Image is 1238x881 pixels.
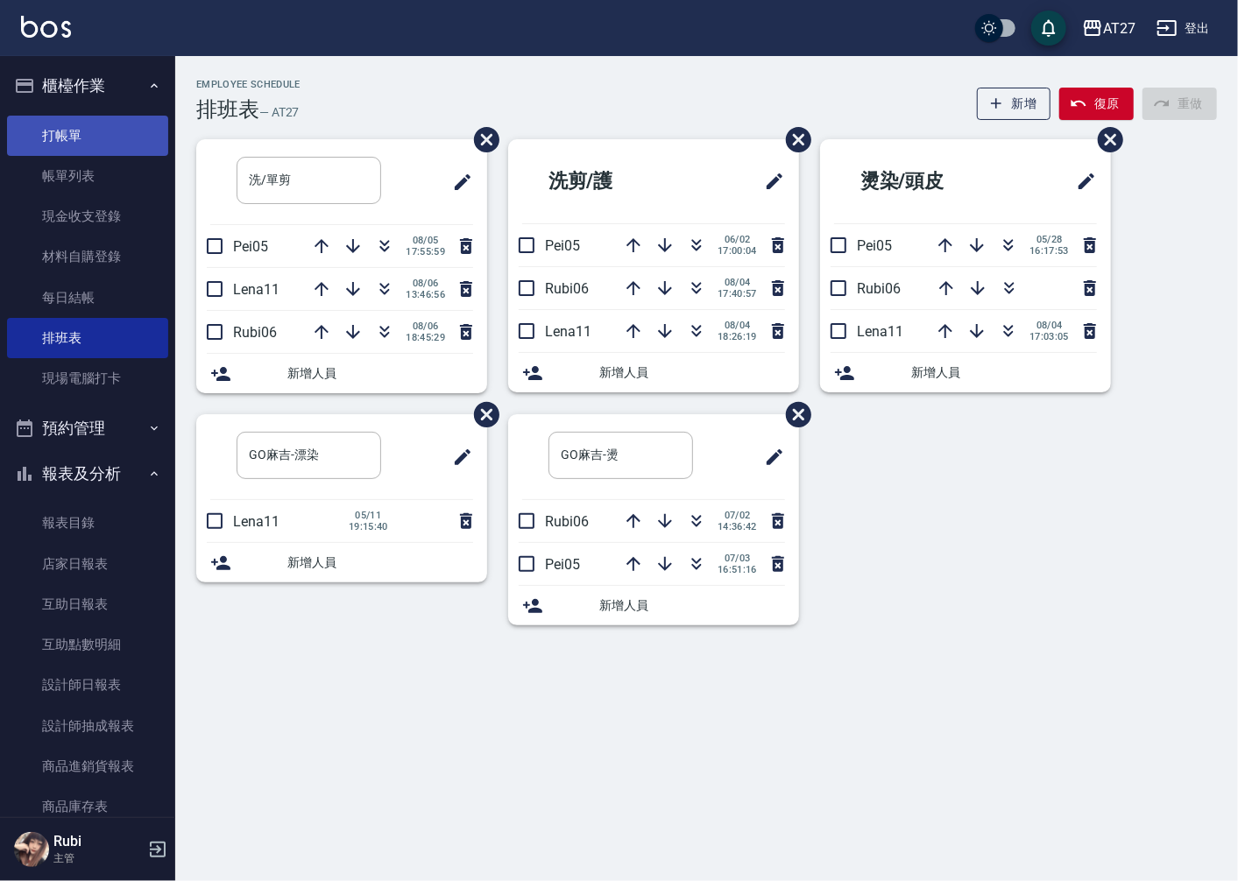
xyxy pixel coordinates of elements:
span: Pei05 [857,237,892,254]
span: 新增人員 [599,596,785,615]
button: 新增 [977,88,1051,120]
h2: 燙染/頭皮 [834,150,1017,213]
div: 新增人員 [196,543,487,582]
span: Rubi06 [545,280,589,297]
span: 刪除班表 [461,114,502,166]
span: 新增人員 [287,553,473,572]
button: AT27 [1075,11,1142,46]
a: 設計師抽成報表 [7,706,168,746]
h6: — AT27 [259,103,300,122]
div: 新增人員 [196,354,487,393]
input: 排版標題 [548,432,693,479]
span: 05/28 [1029,234,1069,245]
p: 主管 [53,850,143,866]
span: 17:55:59 [406,246,445,257]
span: 19:15:40 [349,521,388,532]
span: 07/02 [718,510,757,521]
span: 07/03 [718,553,757,564]
div: 新增人員 [820,353,1111,392]
span: 08/06 [406,278,445,289]
button: 復原 [1059,88,1134,120]
input: 排版標題 [237,432,381,479]
span: 05/11 [349,510,388,521]
span: 刪除班表 [773,114,814,166]
a: 打帳單 [7,116,168,156]
img: Person [14,832,49,867]
span: 修改班表的標題 [753,160,785,202]
span: Rubi06 [857,280,901,297]
span: Pei05 [545,237,580,254]
span: 修改班表的標題 [753,436,785,478]
span: Pei05 [233,238,268,255]
span: 刪除班表 [773,389,814,440]
a: 每日結帳 [7,278,168,318]
div: 新增人員 [508,586,799,625]
span: Lena11 [233,281,279,298]
span: 06/02 [718,234,757,245]
a: 商品庫存表 [7,786,168,827]
a: 材料自購登錄 [7,236,168,277]
a: 排班表 [7,318,168,358]
h5: Rubi [53,833,143,850]
h2: 洗剪/護 [522,150,697,213]
span: 18:26:19 [718,331,757,342]
span: Pei05 [545,556,580,573]
a: 現金收支登錄 [7,196,168,236]
a: 互助日報表 [7,584,168,624]
span: 08/04 [718,277,757,288]
span: 13:46:56 [406,289,445,300]
span: 新增人員 [287,364,473,383]
span: 新增人員 [599,363,785,382]
span: 08/06 [406,321,445,332]
button: save [1031,11,1066,46]
h2: Employee Schedule [196,79,301,90]
span: 刪除班表 [461,389,502,440]
span: 修改班表的標題 [442,161,473,203]
a: 報表目錄 [7,503,168,543]
span: Lena11 [233,513,279,530]
a: 商品進銷貨報表 [7,746,168,786]
span: Rubi06 [545,513,589,530]
button: 櫃檯作業 [7,63,168,109]
a: 帳單列表 [7,156,168,196]
span: 17:00:04 [718,245,757,257]
span: 14:36:42 [718,521,757,532]
span: 修改班表的標題 [1065,160,1097,202]
a: 設計師日報表 [7,665,168,705]
span: 16:51:16 [718,564,757,575]
span: Lena11 [857,323,903,340]
a: 現場電腦打卡 [7,358,168,398]
input: 排版標題 [237,157,381,204]
span: 修改班表的標題 [442,436,473,478]
span: Lena11 [545,323,591,340]
div: AT27 [1103,18,1135,39]
span: 16:17:53 [1029,245,1069,257]
span: 08/04 [1029,320,1069,331]
span: 新增人員 [911,363,1097,382]
span: 17:40:57 [718,288,757,300]
span: 刪除班表 [1085,114,1126,166]
h3: 排班表 [196,97,259,122]
button: 報表及分析 [7,451,168,497]
span: Rubi06 [233,324,277,341]
span: 08/05 [406,235,445,246]
a: 店家日報表 [7,544,168,584]
span: 17:03:05 [1029,331,1069,342]
span: 18:45:29 [406,332,445,343]
a: 互助點數明細 [7,624,168,665]
button: 預約管理 [7,405,168,451]
button: 登出 [1150,12,1217,45]
div: 新增人員 [508,353,799,392]
span: 08/04 [718,320,757,331]
img: Logo [21,16,71,38]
